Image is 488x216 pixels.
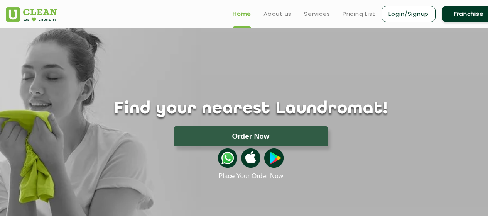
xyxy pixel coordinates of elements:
[241,148,260,168] img: apple-icon.png
[6,7,57,22] img: UClean Laundry and Dry Cleaning
[304,9,330,19] a: Services
[343,9,375,19] a: Pricing List
[382,6,436,22] a: Login/Signup
[263,9,292,19] a: About us
[233,9,251,19] a: Home
[218,172,283,180] a: Place Your Order Now
[174,126,328,146] button: Order Now
[264,148,284,168] img: playstoreicon.png
[218,148,237,168] img: whatsappicon.png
